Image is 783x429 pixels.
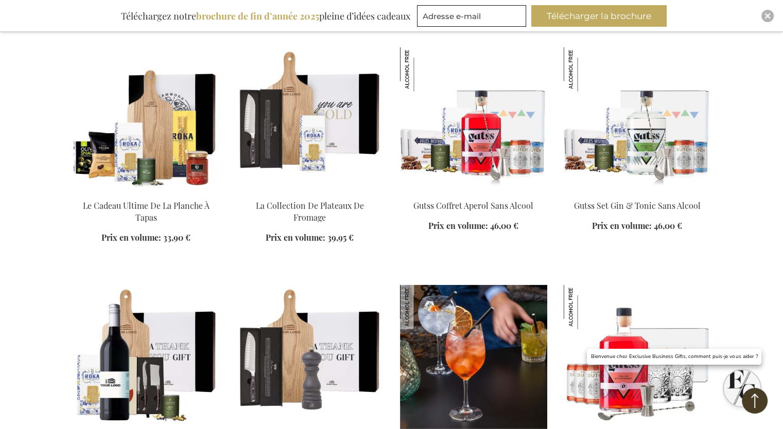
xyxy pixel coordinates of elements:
a: Gutss Non-Alcoholic Aperol Set Gutss Coffret Aperol Sans Alcool [400,187,547,197]
span: Prix en volume: [266,232,325,243]
b: brochure de fin d’année 2025 [196,10,319,22]
div: Close [761,10,774,22]
span: 39,95 € [327,232,354,243]
img: The Essential Chef's Tool Set [236,285,384,429]
img: Gutss Italian Bittersweet Aperol Tonic Mocktail Set [564,285,711,429]
a: The Ultimate Tapas Board Gift [73,187,220,197]
div: Téléchargez notre pleine d’idées cadeaux [116,5,415,27]
a: Prix en volume: 39,95 € [266,232,354,244]
img: The Cheese Board Collection [236,47,384,191]
span: 46,00 € [654,220,682,231]
form: marketing offers and promotions [417,5,529,30]
a: Prix en volume: 46,00 € [428,220,518,232]
img: Gutss Set Gin & Tonic Sans Alcool [564,47,608,92]
img: Gutss Botanical Sweet Gin Tonic Mocktail Set [400,285,547,429]
span: 33,90 € [163,232,190,243]
img: The Ultimate Tapas Board Gift [73,47,220,191]
a: La Collection De Plateaux De Fromage [256,200,364,223]
span: Prix en volume: [592,220,652,231]
span: Prix en volume: [101,232,161,243]
span: 46,00 € [490,220,518,231]
a: Gutss Non-Alcoholic Gin & Tonic Set Gutss Set Gin & Tonic Sans Alcool [564,187,711,197]
input: Adresse e-mail [417,5,526,27]
img: Gutss Botanical Sweet Gin Tonic Mocktail Set [400,285,444,329]
button: Télécharger la brochure [531,5,667,27]
img: Gutss Italian Bittersweet Aperol Tonic Mocktail Set [564,285,608,329]
a: The Cheese Board Collection [236,187,384,197]
img: Close [764,13,771,19]
img: Gutss Coffret Aperol Sans Alcool [400,47,444,92]
a: Prix en volume: 46,00 € [592,220,682,232]
a: Prix en volume: 33,90 € [101,232,190,244]
img: Gutss Non-Alcoholic Aperol Set [400,47,547,191]
img: La Collection De Fromages & Vins [73,285,220,429]
img: Gutss Non-Alcoholic Gin & Tonic Set [564,47,711,191]
a: Le Cadeau Ultime De La Planche À Tapas [83,200,210,223]
span: Prix en volume: [428,220,488,231]
a: Gutss Coffret Aperol Sans Alcool [413,200,533,211]
a: Gutss Set Gin & Tonic Sans Alcool [574,200,701,211]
